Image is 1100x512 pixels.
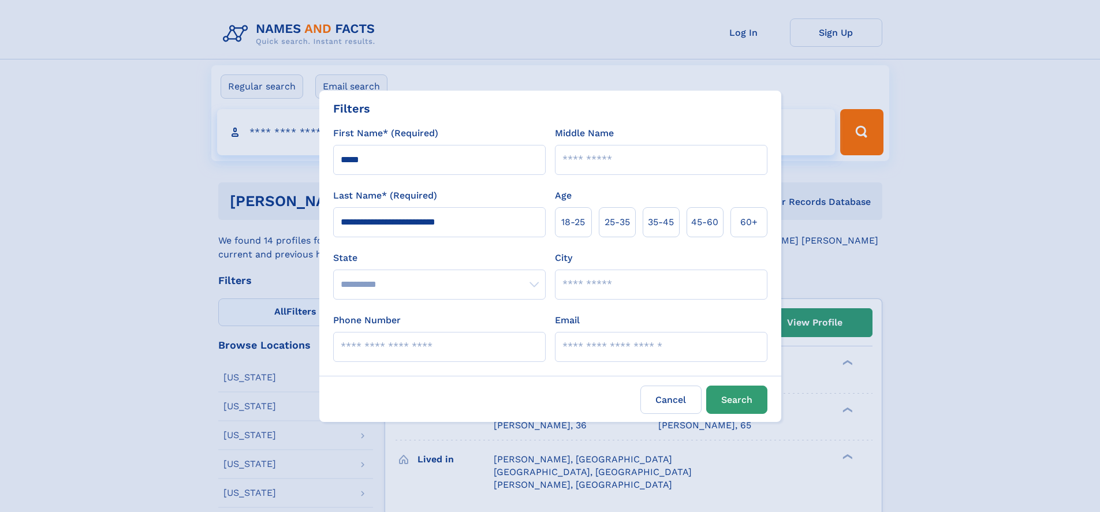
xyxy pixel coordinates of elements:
[561,215,585,229] span: 18‑25
[648,215,674,229] span: 35‑45
[333,313,401,327] label: Phone Number
[333,189,437,203] label: Last Name* (Required)
[333,100,370,117] div: Filters
[605,215,630,229] span: 25‑35
[333,126,438,140] label: First Name* (Required)
[555,313,580,327] label: Email
[555,126,614,140] label: Middle Name
[555,189,572,203] label: Age
[706,386,767,414] button: Search
[640,386,702,414] label: Cancel
[740,215,758,229] span: 60+
[333,251,546,265] label: State
[691,215,718,229] span: 45‑60
[555,251,572,265] label: City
